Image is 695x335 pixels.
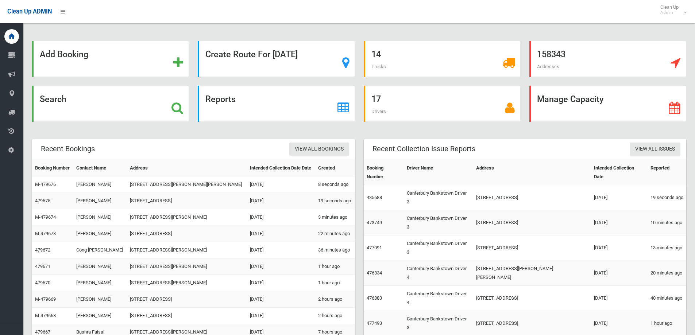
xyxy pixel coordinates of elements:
td: Canterbury Bankstown Driver 4 [404,286,473,311]
span: Addresses [537,64,559,69]
td: 2 hours ago [315,308,355,324]
span: Drivers [371,109,386,114]
a: 17 Drivers [364,86,521,122]
a: 479672 [35,247,50,253]
td: [STREET_ADDRESS] [473,286,591,311]
td: 36 minutes ago [315,242,355,258]
td: [STREET_ADDRESS] [127,226,247,242]
strong: Reports [205,94,236,104]
td: [STREET_ADDRESS][PERSON_NAME] [127,242,247,258]
td: Cong [PERSON_NAME] [73,242,127,258]
th: Address [127,160,247,176]
th: Booking Number [32,160,73,176]
span: Clean Up ADMIN [7,8,52,15]
a: Manage Capacity [529,86,686,122]
td: [STREET_ADDRESS] [473,210,591,235]
td: [PERSON_NAME] [73,258,127,275]
a: 476883 [367,295,382,301]
header: Recent Bookings [32,142,104,156]
td: [DATE] [591,286,648,311]
th: Intended Collection Date Date [247,160,315,176]
td: [STREET_ADDRESS][PERSON_NAME] [127,275,247,291]
td: [PERSON_NAME] [73,291,127,308]
a: View All Issues [630,143,680,156]
td: [STREET_ADDRESS][PERSON_NAME] [127,258,247,275]
td: [DATE] [247,193,315,209]
strong: 14 [371,49,381,59]
th: Reported [648,160,686,185]
a: M-479669 [35,296,56,302]
a: M-479668 [35,313,56,318]
td: [DATE] [247,176,315,193]
td: [STREET_ADDRESS] [473,235,591,261]
a: M-479676 [35,182,56,187]
td: 19 seconds ago [648,185,686,210]
td: [STREET_ADDRESS][PERSON_NAME] [127,209,247,226]
td: [STREET_ADDRESS] [127,308,247,324]
a: 473749 [367,220,382,225]
td: [PERSON_NAME] [73,176,127,193]
a: Create Route For [DATE] [198,41,355,77]
a: 14 Trucks [364,41,521,77]
td: 40 minutes ago [648,286,686,311]
strong: 17 [371,94,381,104]
td: Canterbury Bankstown Driver 4 [404,261,473,286]
td: [STREET_ADDRESS][PERSON_NAME][PERSON_NAME] [473,261,591,286]
a: 435688 [367,195,382,200]
a: Add Booking [32,41,189,77]
td: [DATE] [247,291,315,308]
td: 1 hour ago [315,275,355,291]
td: [DATE] [591,235,648,261]
td: [PERSON_NAME] [73,209,127,226]
strong: Add Booking [40,49,88,59]
td: [PERSON_NAME] [73,308,127,324]
a: View All Bookings [289,143,349,156]
td: Canterbury Bankstown Driver 3 [404,210,473,235]
td: [STREET_ADDRESS] [127,193,247,209]
a: 479675 [35,198,50,203]
a: M-479673 [35,231,56,236]
a: Reports [198,86,355,122]
td: 1 hour ago [315,258,355,275]
td: [DATE] [591,185,648,210]
a: 479670 [35,280,50,285]
a: M-479674 [35,214,56,220]
td: [STREET_ADDRESS][PERSON_NAME][PERSON_NAME] [127,176,247,193]
a: 479671 [35,264,50,269]
strong: Manage Capacity [537,94,603,104]
td: [DATE] [247,242,315,258]
th: Driver Name [404,160,473,185]
span: Clean Up [657,4,686,15]
td: [DATE] [247,275,315,291]
td: 22 minutes ago [315,226,355,242]
td: 2 hours ago [315,291,355,308]
td: [PERSON_NAME] [73,226,127,242]
a: 479667 [35,329,50,335]
td: [DATE] [247,258,315,275]
td: [STREET_ADDRESS] [127,291,247,308]
th: Intended Collection Date [591,160,648,185]
td: Canterbury Bankstown Driver 3 [404,235,473,261]
a: 476834 [367,270,382,276]
strong: 158343 [537,49,565,59]
td: [PERSON_NAME] [73,275,127,291]
th: Booking Number [364,160,404,185]
small: Admin [660,10,679,15]
th: Address [473,160,591,185]
td: 19 seconds ago [315,193,355,209]
header: Recent Collection Issue Reports [364,142,484,156]
td: 13 minutes ago [648,235,686,261]
td: 8 seconds ago [315,176,355,193]
td: [DATE] [247,209,315,226]
th: Contact Name [73,160,127,176]
td: Canterbury Bankstown Driver 3 [404,185,473,210]
th: Created [315,160,355,176]
a: 477091 [367,245,382,250]
a: 158343 Addresses [529,41,686,77]
strong: Create Route For [DATE] [205,49,298,59]
td: [DATE] [591,210,648,235]
a: Search [32,86,189,122]
td: [DATE] [591,261,648,286]
td: [DATE] [247,226,315,242]
strong: Search [40,94,66,104]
